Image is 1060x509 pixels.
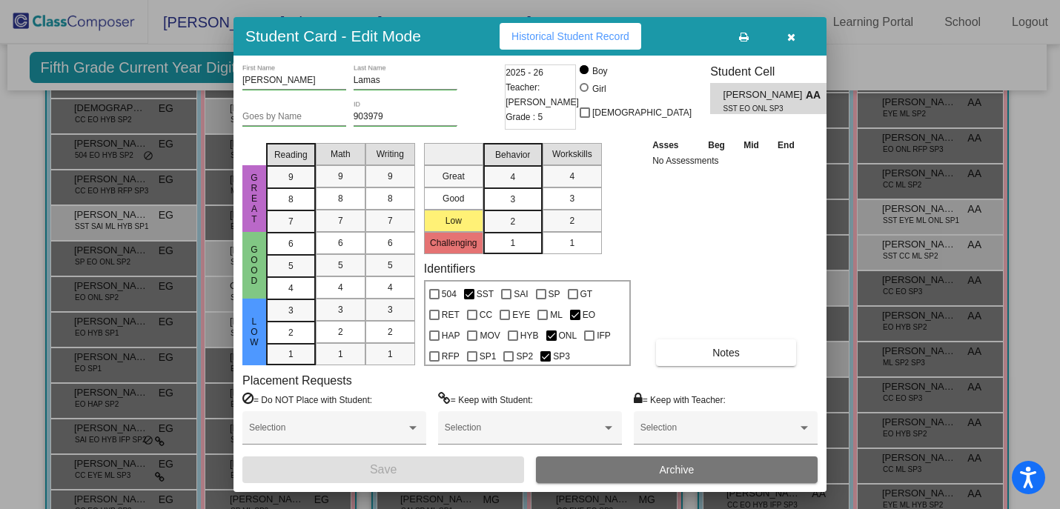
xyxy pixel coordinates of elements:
[510,193,515,206] span: 3
[338,170,343,183] span: 9
[388,170,393,183] span: 9
[338,259,343,272] span: 5
[338,192,343,205] span: 8
[569,214,574,227] span: 2
[520,327,539,345] span: HYB
[806,87,827,103] span: AA
[248,316,261,347] span: Low
[569,236,574,250] span: 1
[288,259,294,273] span: 5
[438,392,533,407] label: = Keep with Student:
[549,285,560,303] span: SP
[569,170,574,183] span: 4
[388,259,393,272] span: 5
[510,236,515,250] span: 1
[370,463,397,476] span: Save
[442,285,457,303] span: 504
[480,347,497,365] span: SP1
[331,147,351,161] span: Math
[592,64,608,78] div: Boy
[242,392,372,407] label: = Do NOT Place with Student:
[698,137,734,153] th: Beg
[288,170,294,184] span: 9
[649,153,804,168] td: No Assessments
[245,27,421,45] h3: Student Card - Edit Mode
[288,304,294,317] span: 3
[735,137,768,153] th: Mid
[550,306,563,324] span: ML
[656,339,796,366] button: Notes
[388,214,393,227] span: 7
[723,103,795,114] span: SST EO ONL SP3
[768,137,804,153] th: End
[388,347,393,361] span: 1
[242,112,346,122] input: goes by name
[649,137,698,153] th: Asses
[388,236,393,250] span: 6
[559,327,577,345] span: ONL
[424,262,475,276] label: Identifiers
[242,456,524,483] button: Save
[536,456,818,483] button: Archive
[477,285,494,303] span: SST
[248,173,261,224] span: Great
[511,30,629,42] span: Historical Student Record
[512,306,530,324] span: EYE
[510,170,515,184] span: 4
[660,464,695,476] span: Archive
[338,325,343,339] span: 2
[338,347,343,361] span: 1
[580,285,593,303] span: GT
[634,392,726,407] label: = Keep with Teacher:
[583,306,595,324] span: EO
[288,326,294,339] span: 2
[514,285,528,303] span: SAI
[388,303,393,316] span: 3
[338,303,343,316] span: 3
[480,327,500,345] span: MOV
[506,110,543,124] span: Grade : 5
[242,373,352,387] label: Placement Requests
[338,214,343,227] span: 7
[338,236,343,250] span: 6
[552,147,592,161] span: Workskills
[506,80,579,110] span: Teacher: [PERSON_NAME]
[442,347,460,365] span: RFP
[710,64,839,79] h3: Student Cell
[712,347,740,359] span: Notes
[274,148,308,162] span: Reading
[480,306,492,324] span: CC
[288,282,294,295] span: 4
[288,193,294,206] span: 8
[723,87,806,103] span: [PERSON_NAME] [PERSON_NAME]
[338,281,343,294] span: 4
[592,104,692,122] span: [DEMOGRAPHIC_DATA]
[506,65,543,80] span: 2025 - 26
[510,215,515,228] span: 2
[553,347,570,365] span: SP3
[500,23,641,50] button: Historical Student Record
[569,192,574,205] span: 3
[442,327,460,345] span: HAP
[288,347,294,361] span: 1
[516,347,533,365] span: SP2
[592,82,606,96] div: Girl
[597,327,611,345] span: IFP
[388,325,393,339] span: 2
[288,237,294,250] span: 6
[288,215,294,228] span: 7
[354,112,457,122] input: Enter ID
[248,244,261,286] span: Good
[388,281,393,294] span: 4
[377,147,404,161] span: Writing
[388,192,393,205] span: 8
[495,148,530,162] span: Behavior
[442,306,460,324] span: RET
